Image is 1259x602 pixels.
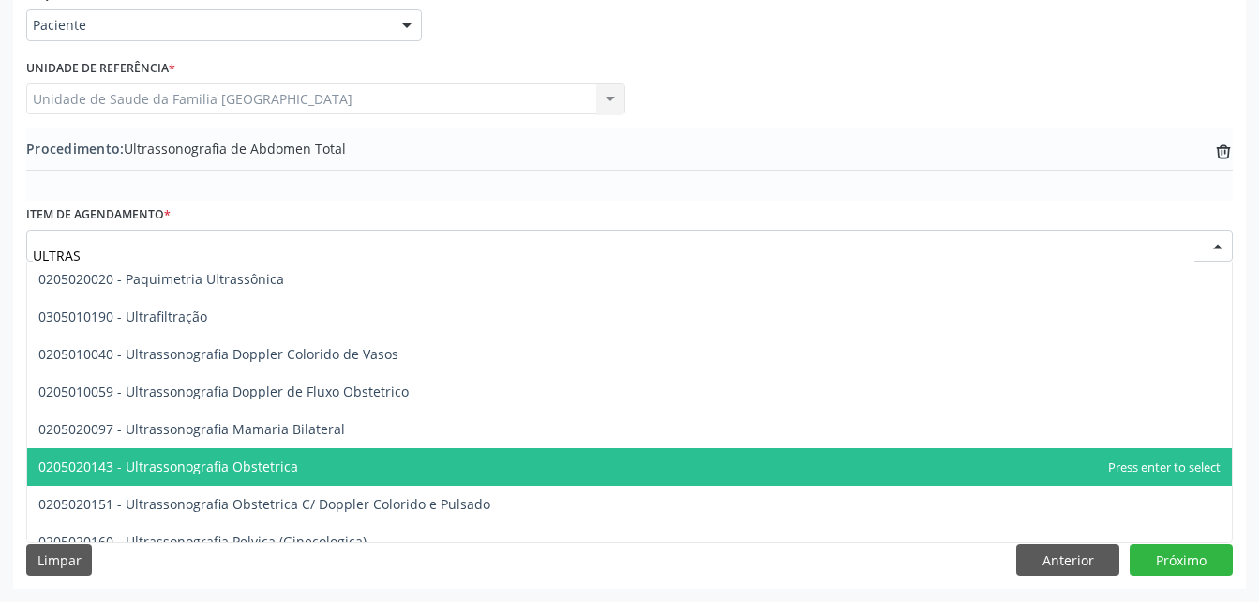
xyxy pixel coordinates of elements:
[1130,544,1233,576] button: Próximo
[26,544,92,576] button: Limpar
[38,420,345,438] span: 0205020097 - Ultrassonografia Mamaria Bilateral
[33,236,1194,274] input: Buscar por procedimento
[38,308,207,325] span: 0305010190 - Ultrafiltração
[38,533,367,550] span: 0205020160 - Ultrassonografia Pelvica (Ginecologica)
[38,495,490,513] span: 0205020151 - Ultrassonografia Obstetrica C/ Doppler Colorido e Pulsado
[1016,544,1119,576] button: Anterior
[38,345,398,363] span: 0205010040 - Ultrassonografia Doppler Colorido de Vasos
[26,201,171,230] label: Item de agendamento
[38,458,298,475] span: 0205020143 - Ultrassonografia Obstetrica
[33,16,383,35] span: Paciente
[26,54,175,83] label: Unidade de referência
[38,270,284,288] span: 0205020020 - Paquimetria Ultrassônica
[26,139,346,158] span: Ultrassonografia de Abdomen Total
[38,383,409,400] span: 0205010059 - Ultrassonografia Doppler de Fluxo Obstetrico
[26,140,124,158] span: Procedimento:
